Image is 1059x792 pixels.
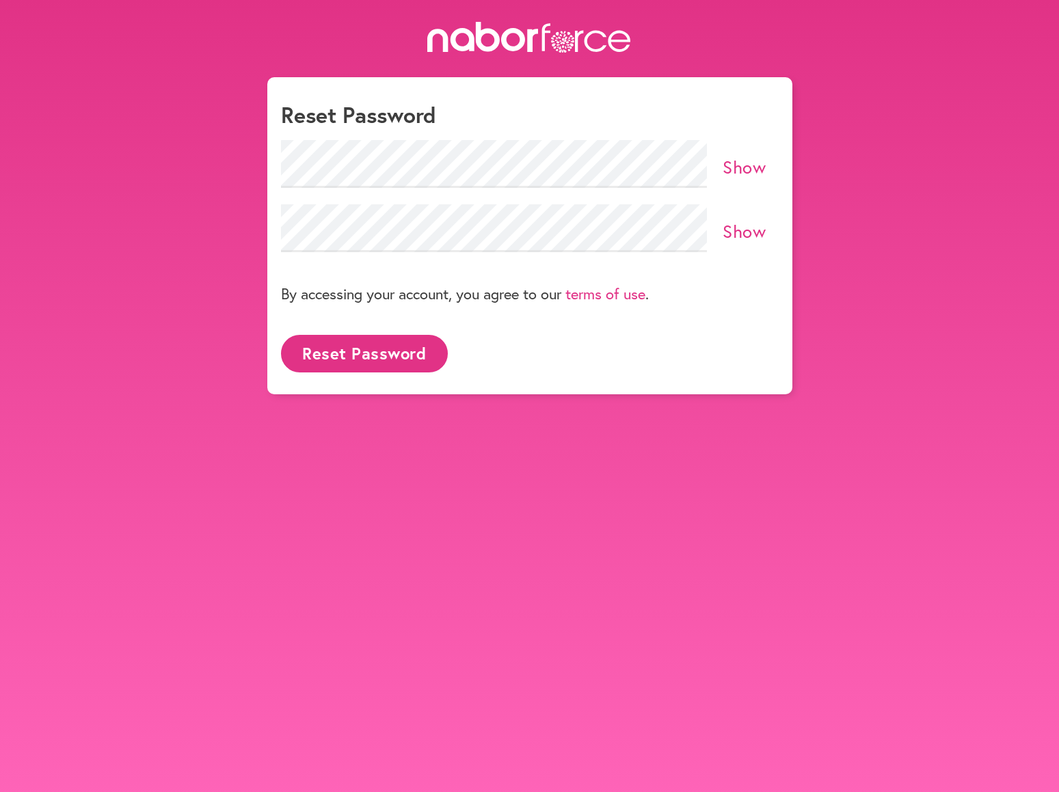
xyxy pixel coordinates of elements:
button: Reset Password [281,335,448,372]
a: Show [723,219,766,243]
h1: Reset Password [281,102,779,128]
p: By accessing your account, you agree to our . [281,284,649,303]
a: terms of use [565,284,645,303]
a: Show [723,155,766,178]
